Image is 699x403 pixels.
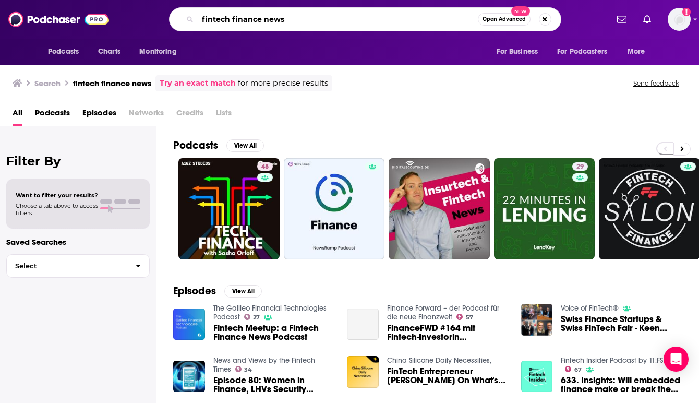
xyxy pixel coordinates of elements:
[173,285,216,298] h2: Episodes
[173,361,205,393] img: Episode 80: Women in Finance, LHVs Security Feature & Football in Fintech
[494,158,595,259] a: 29
[456,314,473,320] a: 57
[387,356,491,365] a: China Silicone Daily Necessities,
[387,367,509,385] span: FinTech Entrepreneur [PERSON_NAME] On What's Next For Inclusive Finance - Mass News
[7,263,127,269] span: Select
[244,314,260,320] a: 27
[561,356,663,365] a: Fintech Insider Podcast by 11:FS
[613,10,631,28] a: Show notifications dropdown
[483,17,526,22] span: Open Advanced
[173,309,205,340] img: Fintech Meetup: a Fintech Finance News Podcast
[489,42,551,62] button: open menu
[253,315,260,320] span: 27
[48,44,79,59] span: Podcasts
[620,42,658,62] button: open menu
[173,285,262,298] a: EpisodesView All
[664,347,689,372] div: Open Intercom Messenger
[213,376,335,394] span: Episode 80: Women in Finance, LHVs Security Feature & Football in [GEOGRAPHIC_DATA]
[41,42,92,62] button: open menu
[630,79,682,88] button: Send feedback
[668,8,691,31] img: User Profile
[8,9,109,29] img: Podchaser - Follow, Share and Rate Podcasts
[561,315,682,333] a: Swiss Finance Startups & Swiss FinTech Fair - Keen Innovation, Tradeplus24 and FinTech News
[550,42,622,62] button: open menu
[73,78,151,88] h3: fintech finance news
[628,44,645,59] span: More
[466,315,473,320] span: 57
[574,368,582,372] span: 67
[91,42,127,62] a: Charts
[139,44,176,59] span: Monitoring
[557,44,607,59] span: For Podcasters
[387,324,509,341] span: FinanceFWD #164 mit Fintech-Investorin [PERSON_NAME]
[244,368,252,372] span: 34
[16,192,98,199] span: Want to filter your results?
[198,11,478,28] input: Search podcasts, credits, & more...
[35,104,70,126] a: Podcasts
[497,44,538,59] span: For Business
[511,6,530,16] span: New
[34,78,61,88] h3: Search
[6,237,150,247] p: Saved Searches
[347,356,379,388] img: FinTech Entrepreneur James Gutierrez On What's Next For Inclusive Finance - Mass News
[176,104,203,126] span: Credits
[13,104,22,126] a: All
[160,77,236,89] a: Try an exact match
[682,8,691,16] svg: Add a profile image
[261,162,269,172] span: 48
[478,13,531,26] button: Open AdvancedNew
[668,8,691,31] button: Show profile menu
[521,304,553,336] img: Swiss Finance Startups & Swiss FinTech Fair - Keen Innovation, Tradeplus24 and FinTech News
[178,158,280,259] a: 48
[387,324,509,341] a: FinanceFWD #164 mit Fintech-Investorin Nina Mayer
[561,304,619,313] a: Voice of FinTech®
[216,104,232,126] span: Lists
[173,139,218,152] h2: Podcasts
[226,139,264,152] button: View All
[98,44,120,59] span: Charts
[565,366,582,372] a: 67
[576,162,584,172] span: 29
[169,7,561,31] div: Search podcasts, credits, & more...
[213,376,335,394] a: Episode 80: Women in Finance, LHVs Security Feature & Football in Fintech
[257,162,273,171] a: 48
[213,356,315,374] a: News and Views by the Fintech Times
[6,153,150,169] h2: Filter By
[16,202,98,217] span: Choose a tab above to access filters.
[572,162,588,171] a: 29
[668,8,691,31] span: Logged in as HughE
[6,254,150,278] button: Select
[561,376,682,394] a: 633. Insights: Will embedded finance make or break the fintech industry?
[129,104,164,126] span: Networks
[173,139,264,152] a: PodcastsView All
[238,77,328,89] span: for more precise results
[132,42,190,62] button: open menu
[213,324,335,341] a: Fintech Meetup: a Fintech Finance News Podcast
[213,304,327,322] a: The Galileo Financial Technologies Podcast
[387,367,509,385] a: FinTech Entrepreneur James Gutierrez On What's Next For Inclusive Finance - Mass News
[639,10,655,28] a: Show notifications dropdown
[521,361,553,393] img: 633. Insights: Will embedded finance make or break the fintech industry?
[224,285,262,298] button: View All
[387,304,499,322] a: Finance Forward – der Podcast für die neue Finanzwelt
[82,104,116,126] a: Episodes
[235,366,252,372] a: 34
[347,309,379,340] a: FinanceFWD #164 mit Fintech-Investorin Nina Mayer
